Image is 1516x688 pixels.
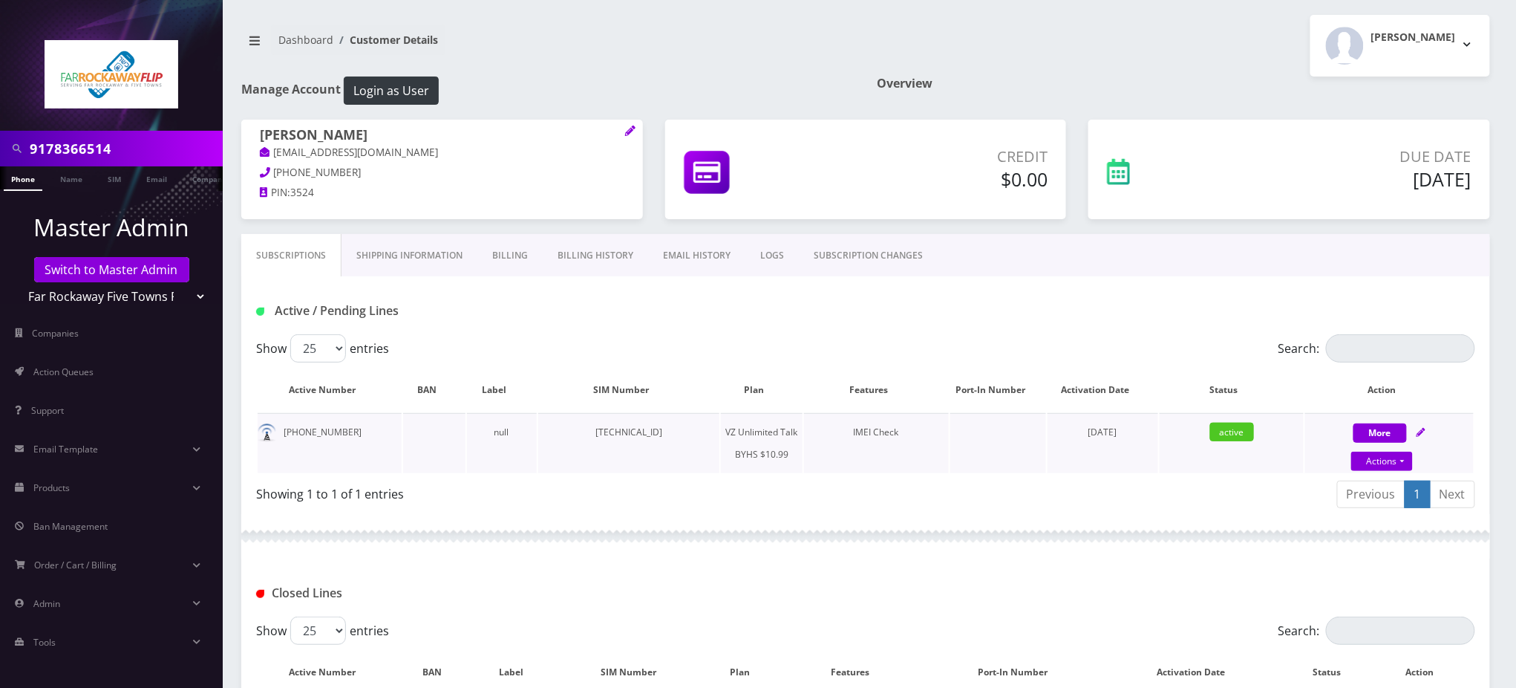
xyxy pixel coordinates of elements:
label: Search: [1278,617,1475,645]
a: Name [53,166,90,189]
td: [PHONE_NUMBER] [258,413,402,473]
h1: Active / Pending Lines [256,304,647,318]
h5: [DATE] [1236,168,1471,190]
input: Search: [1326,617,1475,645]
a: Actions [1351,452,1413,471]
a: Email [139,166,174,189]
a: Company [185,166,235,189]
span: active [1210,423,1254,441]
th: Features: activate to sort column ascending [804,369,948,412]
a: Next [1430,481,1475,508]
span: Support [31,404,64,417]
img: Far Rockaway Five Towns Flip [45,40,178,108]
span: Companies [33,327,79,340]
a: [EMAIL_ADDRESS][DOMAIN_NAME] [260,146,439,160]
a: Shipping Information [342,234,477,277]
th: Plan: activate to sort column ascending [721,369,803,412]
img: Active / Pending Lines [256,308,264,316]
div: Showing 1 to 1 of 1 entries [256,479,855,503]
a: PIN: [260,186,290,201]
span: [DATE] [1088,426,1117,438]
span: Action Queues [33,366,94,378]
span: Order / Cart / Billing [35,559,117,571]
div: IMEI Check [804,421,948,444]
a: Switch to Master Admin [34,257,189,282]
th: BAN: activate to sort column ascending [403,369,465,412]
th: SIM Number: activate to sort column ascending [538,369,720,412]
button: Login as User [344,77,439,105]
span: [PHONE_NUMBER] [274,166,362,179]
h1: Overview [877,77,1490,91]
h2: [PERSON_NAME] [1371,31,1456,44]
a: Phone [4,166,42,191]
a: EMAIL HISTORY [648,234,745,277]
a: Dashboard [278,33,333,47]
span: Ban Management [33,520,108,533]
span: Email Template [33,443,98,455]
th: Action: activate to sort column ascending [1305,369,1474,412]
a: Login as User [341,81,439,97]
a: Billing [477,234,543,277]
span: Admin [33,597,60,610]
label: Show entries [256,334,389,363]
h5: $0.00 [845,168,1048,190]
button: More [1353,423,1407,443]
input: Search in Company [30,134,219,163]
td: [TECHNICAL_ID] [538,413,720,473]
td: null [467,413,537,473]
a: Previous [1337,481,1405,508]
label: Show entries [256,617,389,645]
p: Credit [845,146,1048,168]
select: Showentries [290,617,346,645]
a: LOGS [745,234,799,277]
a: SUBSCRIPTION CHANGES [799,234,938,277]
th: Status: activate to sort column ascending [1160,369,1304,412]
label: Search: [1278,334,1475,363]
span: Products [33,481,70,494]
p: Due Date [1236,146,1471,168]
h1: Manage Account [241,77,855,105]
a: Billing History [543,234,648,277]
a: SIM [100,166,128,189]
img: default.png [258,423,276,442]
span: 3524 [290,186,314,199]
th: Port-In Number: activate to sort column ascending [950,369,1046,412]
input: Search: [1326,334,1475,363]
nav: breadcrumb [241,25,855,67]
select: Showentries [290,334,346,363]
a: Subscriptions [241,234,342,277]
img: Closed Lines [256,590,264,598]
a: 1 [1405,481,1431,508]
td: VZ Unlimited Talk BYHS $10.99 [721,413,803,473]
th: Active Number: activate to sort column ascending [258,369,402,412]
span: Tools [33,636,56,649]
h1: [PERSON_NAME] [260,127,624,145]
button: [PERSON_NAME] [1310,15,1490,77]
th: Activation Date: activate to sort column ascending [1048,369,1158,412]
li: Customer Details [333,32,438,48]
h1: Closed Lines [256,586,647,600]
th: Label: activate to sort column ascending [467,369,537,412]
